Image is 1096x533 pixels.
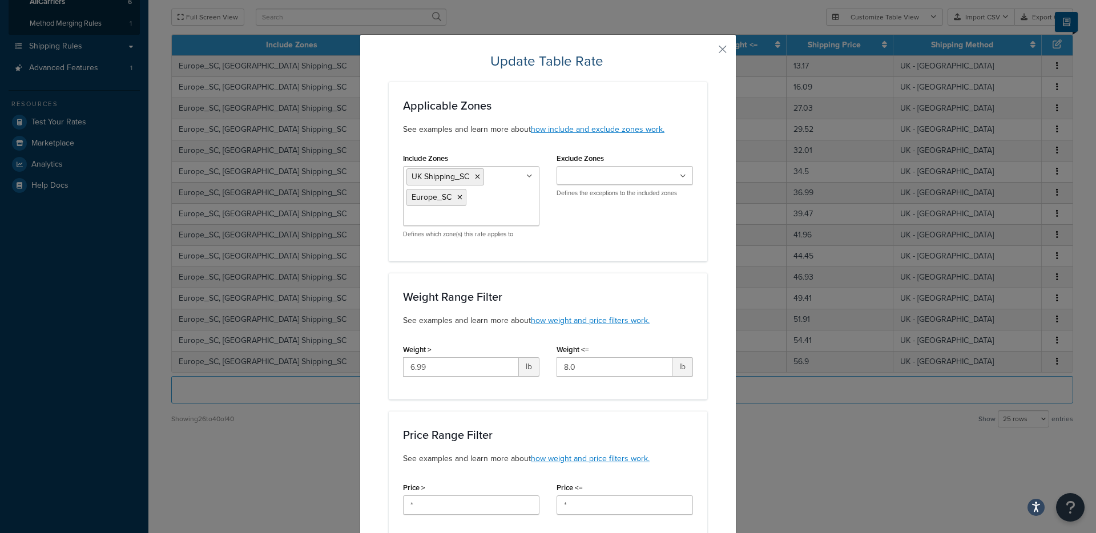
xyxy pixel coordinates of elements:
[403,345,432,354] label: Weight >
[531,123,664,135] a: how include and exclude zones work.
[403,123,693,136] p: See examples and learn more about
[557,154,604,163] label: Exclude Zones
[412,191,452,203] span: Europe_SC
[389,52,707,70] h2: Update Table Rate
[557,483,583,492] label: Price <=
[403,99,693,112] h3: Applicable Zones
[403,154,448,163] label: Include Zones
[531,314,650,326] a: how weight and price filters work.
[403,230,539,239] p: Defines which zone(s) this rate applies to
[403,290,693,303] h3: Weight Range Filter
[403,453,693,465] p: See examples and learn more about
[403,483,425,492] label: Price >
[403,429,693,441] h3: Price Range Filter
[557,345,589,354] label: Weight <=
[557,189,693,197] p: Defines the exceptions to the included zones
[412,171,469,183] span: UK Shipping_SC
[403,314,693,327] p: See examples and learn more about
[672,357,693,377] span: lb
[519,357,539,377] span: lb
[531,453,650,465] a: how weight and price filters work.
